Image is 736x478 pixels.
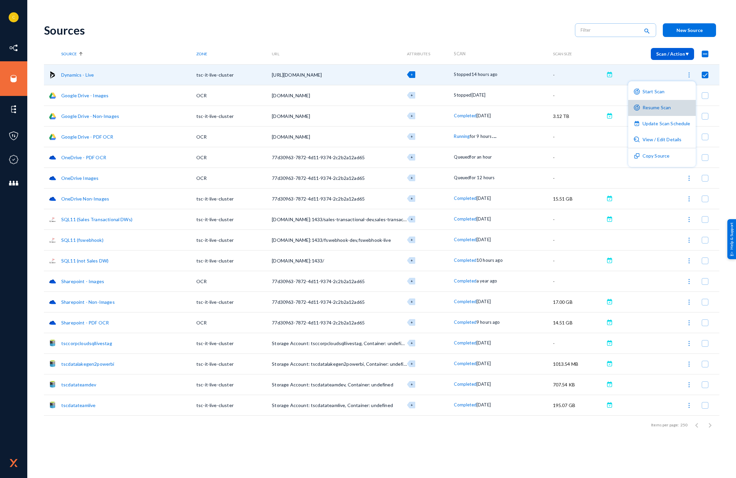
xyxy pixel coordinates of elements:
[628,132,696,148] button: View / Edit Details
[634,105,640,111] img: icon-scan-purple.svg
[628,100,696,116] button: Resume Scan
[634,121,640,127] img: icon-scheduled-purple.svg
[628,116,696,132] button: Update Scan Schedule
[628,148,696,164] button: Copy Source
[634,89,640,95] img: icon-scan-purple.svg
[628,84,696,100] button: Start Scan
[634,153,640,159] img: icon-duplicate.svg
[634,137,640,143] img: icon-detail.svg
